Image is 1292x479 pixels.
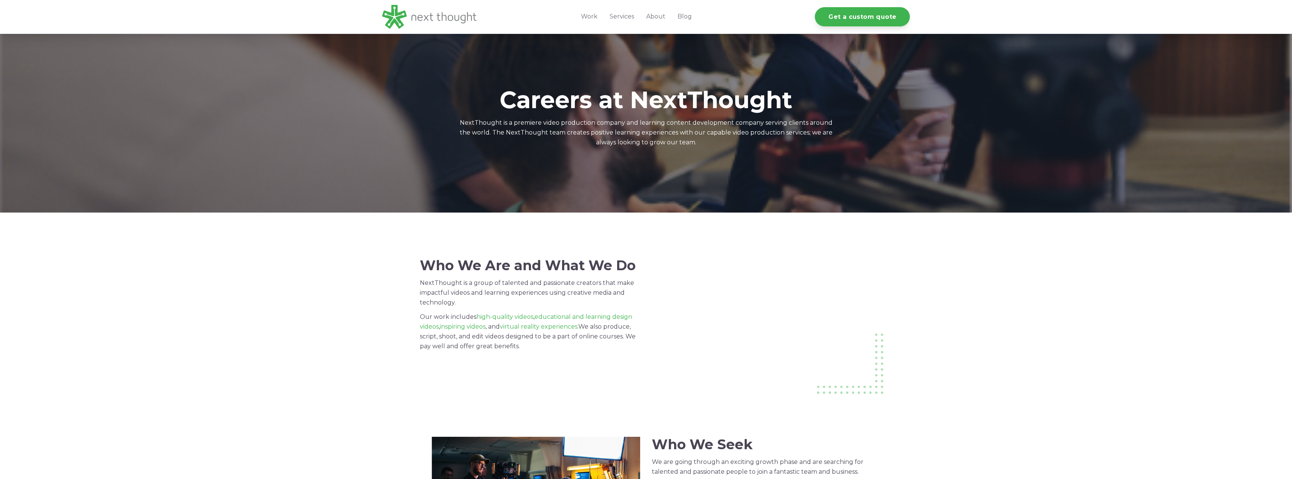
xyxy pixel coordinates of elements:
p: NextThought is a premiere video production company and learning content development company servi... [458,118,835,147]
a: Get a custom quote [815,7,910,26]
h2: Who We Are and What We Do [420,258,641,273]
h2: Who We Seek [652,437,873,452]
a: high-quality videos [476,313,533,320]
iframe: HubSpot Video [652,258,873,382]
a: inspiring videos [440,323,485,330]
a: virtual reality experiences. [500,323,578,330]
img: LG - NextThought Logo [382,5,476,29]
p: NextThought is a group of talented and passionate creators that make impactful videos and learnin... [420,278,641,308]
a: educational and learning design videos [420,313,632,330]
h1: Careers at NextThought [458,87,835,113]
p: Our work includes , , , and We also produce, script, shoot, and edit videos designed to be a part... [420,312,641,351]
p: We are going through an exciting growth phase and are searching for talented and passionate peopl... [652,457,873,477]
